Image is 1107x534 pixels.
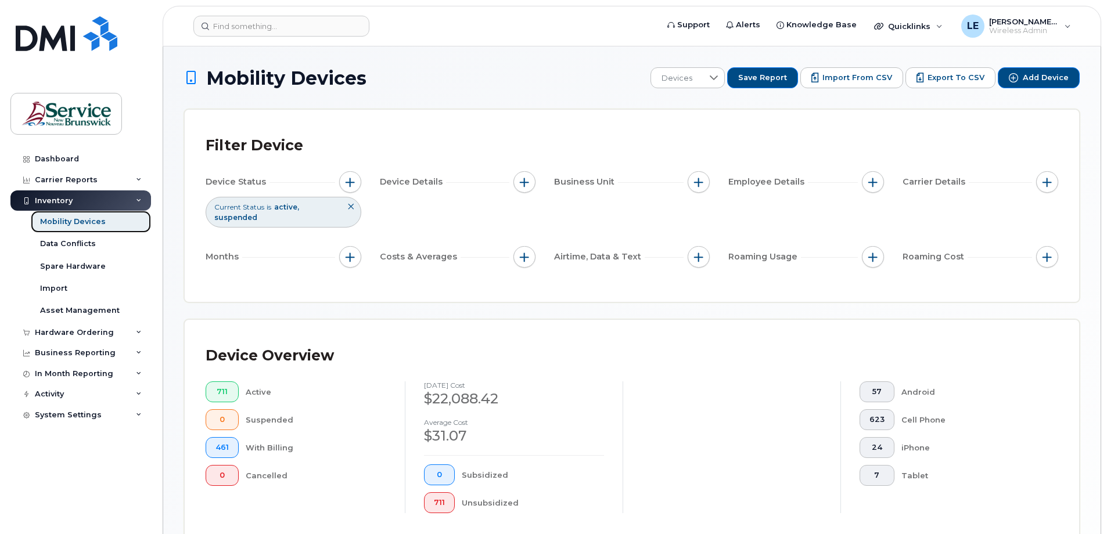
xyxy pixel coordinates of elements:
[206,437,239,458] button: 461
[206,176,269,188] span: Device Status
[903,176,969,188] span: Carrier Details
[822,73,892,83] span: Import from CSV
[424,418,604,426] h4: Average cost
[206,68,366,88] span: Mobility Devices
[860,381,894,402] button: 57
[246,381,387,402] div: Active
[424,426,604,446] div: $31.07
[869,443,885,452] span: 24
[800,67,903,88] button: Import from CSV
[424,381,604,389] h4: [DATE] cost
[901,409,1040,430] div: Cell Phone
[869,415,885,424] span: 623
[903,251,968,263] span: Roaming Cost
[215,471,229,480] span: 0
[380,176,446,188] span: Device Details
[905,67,995,88] button: Export to CSV
[424,464,455,485] button: 0
[206,381,239,402] button: 711
[214,213,257,222] span: suspended
[728,176,808,188] span: Employee Details
[434,470,445,479] span: 0
[215,387,229,396] span: 711
[206,341,334,371] div: Device Overview
[206,409,239,430] button: 0
[1023,73,1069,83] span: Add Device
[206,465,239,486] button: 0
[462,464,605,485] div: Subsidized
[554,176,618,188] span: Business Unit
[998,67,1080,88] button: Add Device
[424,389,604,409] div: $22,088.42
[901,465,1040,486] div: Tablet
[274,203,299,211] span: active
[901,437,1040,458] div: iPhone
[380,251,461,263] span: Costs & Averages
[206,251,242,263] span: Months
[246,409,387,430] div: Suspended
[860,437,894,458] button: 24
[267,202,271,212] span: is
[424,492,455,513] button: 711
[215,415,229,424] span: 0
[651,68,703,89] span: Devices
[462,492,605,513] div: Unsubsidized
[869,387,885,396] span: 57
[214,202,264,212] span: Current Status
[728,251,801,263] span: Roaming Usage
[206,131,303,161] div: Filter Device
[901,381,1040,402] div: Android
[554,251,645,263] span: Airtime, Data & Text
[727,67,798,88] button: Save Report
[928,73,984,83] span: Export to CSV
[869,471,885,480] span: 7
[434,498,445,507] span: 711
[738,73,787,83] span: Save Report
[246,465,387,486] div: Cancelled
[860,409,894,430] button: 623
[246,437,387,458] div: With Billing
[215,443,229,452] span: 461
[860,465,894,486] button: 7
